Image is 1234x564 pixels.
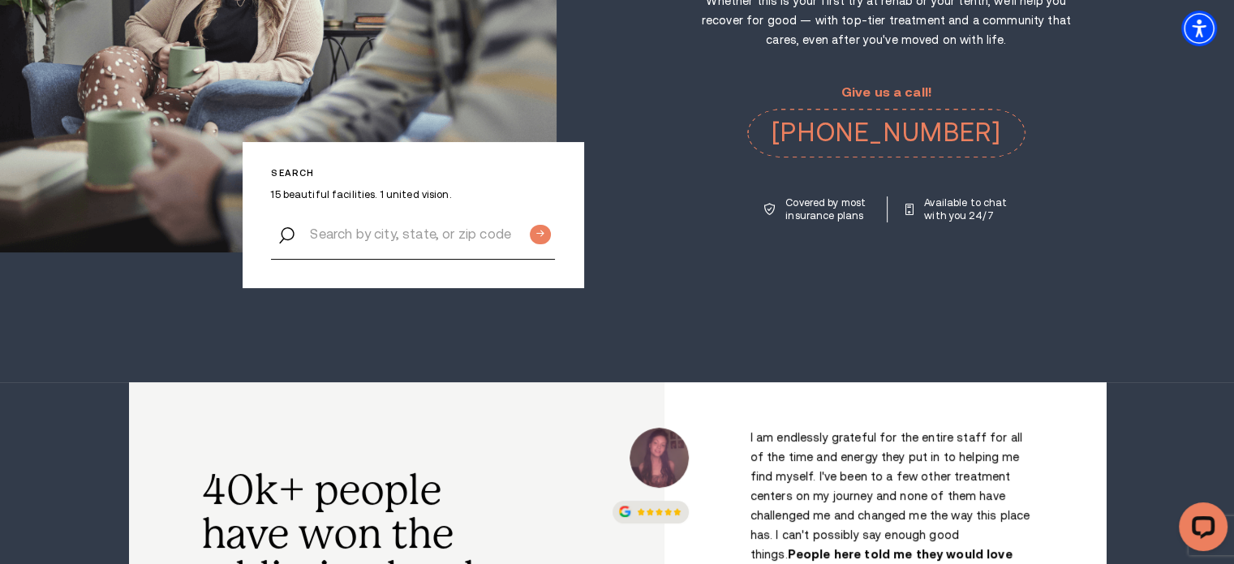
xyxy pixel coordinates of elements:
input: Search by city, state, or zip code [271,208,555,260]
a: call 866.970.5102 [747,109,1025,157]
p: Available to chat with you 24/7 [924,196,1008,222]
a: Covered by most insurance plans [763,196,870,222]
p: Search [271,168,555,179]
iframe: LiveChat chat widget [1166,496,1234,564]
input: Submit button [530,225,551,244]
a: Available to chat with you 24/7 [905,196,1008,222]
p: 15 beautiful facilities. 1 united vision. [271,188,555,201]
div: Accessibility Menu [1181,11,1217,46]
p: Give us a call! [747,85,1025,100]
p: Covered by most insurance plans [785,196,870,222]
